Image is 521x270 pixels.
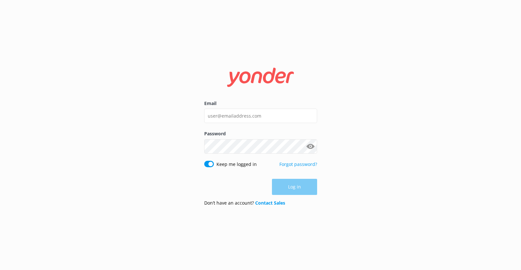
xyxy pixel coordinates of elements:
input: user@emailaddress.com [204,109,317,123]
p: Don’t have an account? [204,199,285,207]
label: Keep me logged in [216,161,257,168]
a: Forgot password? [279,161,317,167]
a: Contact Sales [255,200,285,206]
button: Show password [304,140,317,153]
label: Email [204,100,317,107]
label: Password [204,130,317,137]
